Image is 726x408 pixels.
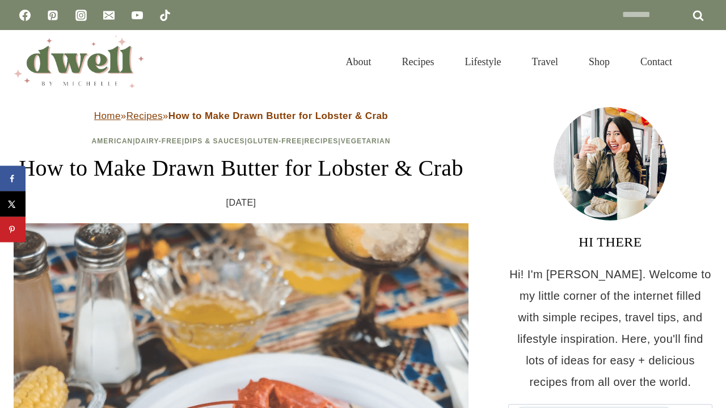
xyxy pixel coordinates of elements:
a: Travel [517,42,573,82]
span: | | | | | [92,137,391,145]
a: Recipes [126,110,163,121]
a: Recipes [387,42,450,82]
span: » » [94,110,388,121]
a: Vegetarian [341,137,391,145]
nav: Primary Navigation [331,42,687,82]
a: Shop [573,42,625,82]
a: Facebook [14,4,36,27]
a: American [92,137,133,145]
strong: How to Make Drawn Butter for Lobster & Crab [168,110,388,121]
a: YouTube [126,4,149,27]
a: Lifestyle [450,42,517,82]
button: View Search Form [693,52,712,71]
a: Email [98,4,120,27]
a: Dips & Sauces [184,137,244,145]
a: Home [94,110,121,121]
a: TikTok [154,4,176,27]
p: Hi! I'm [PERSON_NAME]. Welcome to my little corner of the internet filled with simple recipes, tr... [508,263,712,393]
time: [DATE] [226,194,256,211]
a: About [331,42,387,82]
a: Instagram [70,4,92,27]
img: DWELL by michelle [14,36,144,88]
a: Pinterest [41,4,64,27]
h1: How to Make Drawn Butter for Lobster & Crab [14,151,468,185]
a: Contact [625,42,687,82]
a: Recipes [305,137,339,145]
h3: HI THERE [508,232,712,252]
a: Gluten-Free [247,137,302,145]
a: Dairy-Free [136,137,182,145]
